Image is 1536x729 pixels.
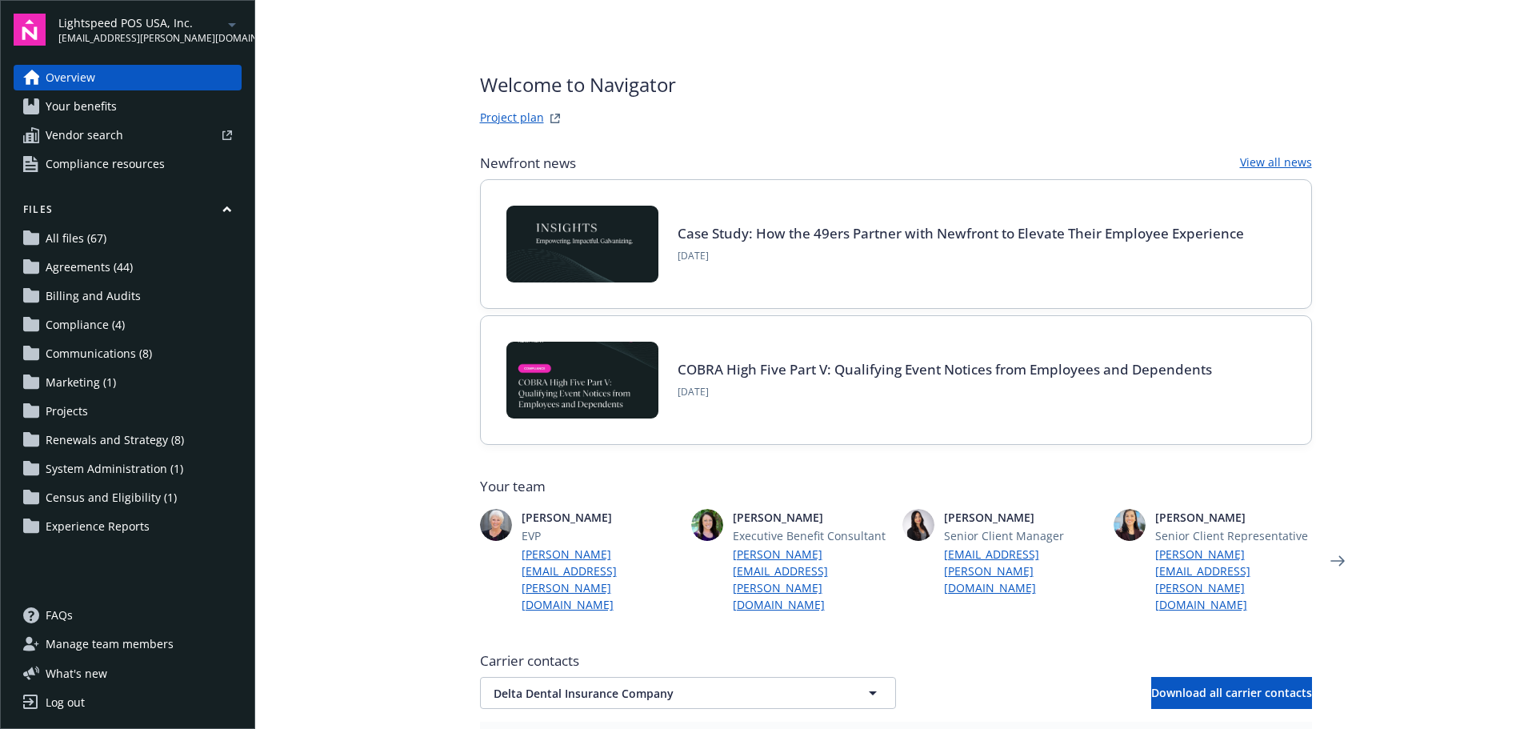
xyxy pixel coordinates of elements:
a: Census and Eligibility (1) [14,485,242,511]
span: Vendor search [46,122,123,148]
span: Your benefits [46,94,117,119]
span: Projects [46,399,88,424]
img: navigator-logo.svg [14,14,46,46]
span: Lightspeed POS USA, Inc. [58,14,222,31]
button: Delta Dental Insurance Company [480,677,896,709]
a: Projects [14,399,242,424]
img: photo [1114,509,1146,541]
img: BLOG-Card Image - Compliance - COBRA High Five Pt 5 - 09-11-25.jpg [506,342,658,419]
button: Files [14,202,242,222]
img: photo [691,509,723,541]
a: [EMAIL_ADDRESS][PERSON_NAME][DOMAIN_NAME] [944,546,1101,596]
span: Your team [480,477,1312,496]
img: Card Image - INSIGHTS copy.png [506,206,658,282]
a: [PERSON_NAME][EMAIL_ADDRESS][PERSON_NAME][DOMAIN_NAME] [522,546,678,613]
span: Overview [46,65,95,90]
a: Agreements (44) [14,254,242,280]
span: Carrier contacts [480,651,1312,671]
span: FAQs [46,603,73,628]
a: Manage team members [14,631,242,657]
a: arrowDropDown [222,14,242,34]
a: Next [1325,548,1350,574]
a: FAQs [14,603,242,628]
span: Download all carrier contacts [1151,685,1312,700]
a: projectPlanWebsite [546,109,565,128]
span: Renewals and Strategy (8) [46,427,184,453]
a: Case Study: How the 49ers Partner with Newfront to Elevate Their Employee Experience [678,224,1244,242]
a: [PERSON_NAME][EMAIL_ADDRESS][PERSON_NAME][DOMAIN_NAME] [1155,546,1312,613]
button: What's new [14,665,133,682]
a: Experience Reports [14,514,242,539]
a: All files (67) [14,226,242,251]
span: Census and Eligibility (1) [46,485,177,511]
span: Communications (8) [46,341,152,367]
a: Compliance (4) [14,312,242,338]
span: Executive Benefit Consultant [733,527,890,544]
span: System Administration (1) [46,456,183,482]
span: [PERSON_NAME] [522,509,678,526]
span: Agreements (44) [46,254,133,280]
span: Compliance (4) [46,312,125,338]
img: photo [902,509,934,541]
img: photo [480,509,512,541]
a: Renewals and Strategy (8) [14,427,242,453]
a: Billing and Audits [14,283,242,309]
span: Newfront news [480,154,576,173]
span: What ' s new [46,665,107,682]
span: All files (67) [46,226,106,251]
span: Welcome to Navigator [480,70,676,99]
span: Billing and Audits [46,283,141,309]
div: Log out [46,690,85,715]
span: [PERSON_NAME] [1155,509,1312,526]
span: [PERSON_NAME] [944,509,1101,526]
a: View all news [1240,154,1312,173]
span: Senior Client Manager [944,527,1101,544]
span: [EMAIL_ADDRESS][PERSON_NAME][DOMAIN_NAME] [58,31,222,46]
span: Delta Dental Insurance Company [494,685,826,702]
a: Compliance resources [14,151,242,177]
a: Project plan [480,109,544,128]
span: Manage team members [46,631,174,657]
a: Vendor search [14,122,242,148]
span: Experience Reports [46,514,150,539]
a: Marketing (1) [14,370,242,395]
a: System Administration (1) [14,456,242,482]
a: [PERSON_NAME][EMAIL_ADDRESS][PERSON_NAME][DOMAIN_NAME] [733,546,890,613]
span: EVP [522,527,678,544]
button: Download all carrier contacts [1151,677,1312,709]
span: [DATE] [678,249,1244,263]
button: Lightspeed POS USA, Inc.[EMAIL_ADDRESS][PERSON_NAME][DOMAIN_NAME]arrowDropDown [58,14,242,46]
span: Senior Client Representative [1155,527,1312,544]
span: Marketing (1) [46,370,116,395]
span: [PERSON_NAME] [733,509,890,526]
span: [DATE] [678,385,1212,399]
a: Communications (8) [14,341,242,367]
a: COBRA High Five Part V: Qualifying Event Notices from Employees and Dependents [678,360,1212,379]
a: Your benefits [14,94,242,119]
span: Compliance resources [46,151,165,177]
a: Overview [14,65,242,90]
